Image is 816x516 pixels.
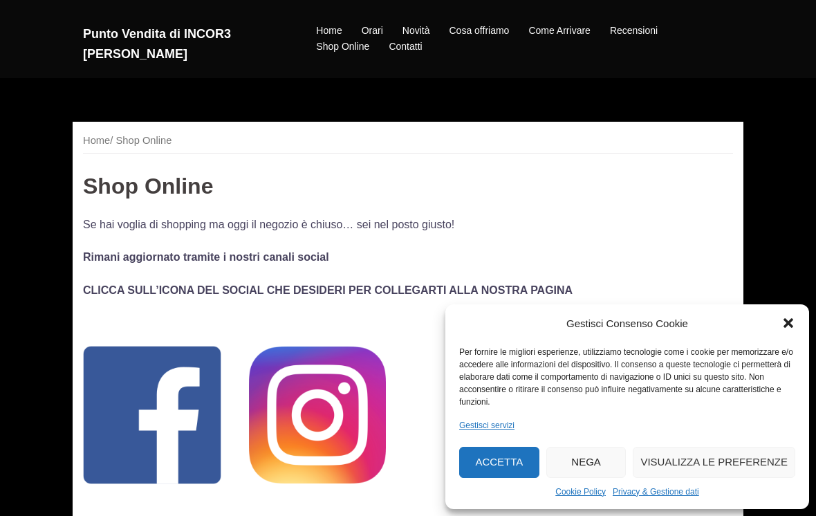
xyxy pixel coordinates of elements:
[633,447,795,478] button: Visualizza le preferenze
[566,315,688,333] div: Gestisci Consenso Cookie
[546,447,627,478] button: Nega
[613,485,699,499] a: Privacy & Gestione dati
[459,418,514,432] a: Gestisci servizi
[459,447,539,478] button: Accetta
[781,316,795,330] div: Chiudi la finestra di dialogo
[555,485,606,499] a: Cookie Policy
[459,346,794,408] div: Per fornire le migliori esperienze, utilizziamo tecnologie come i cookie per memorizzare e/o acce...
